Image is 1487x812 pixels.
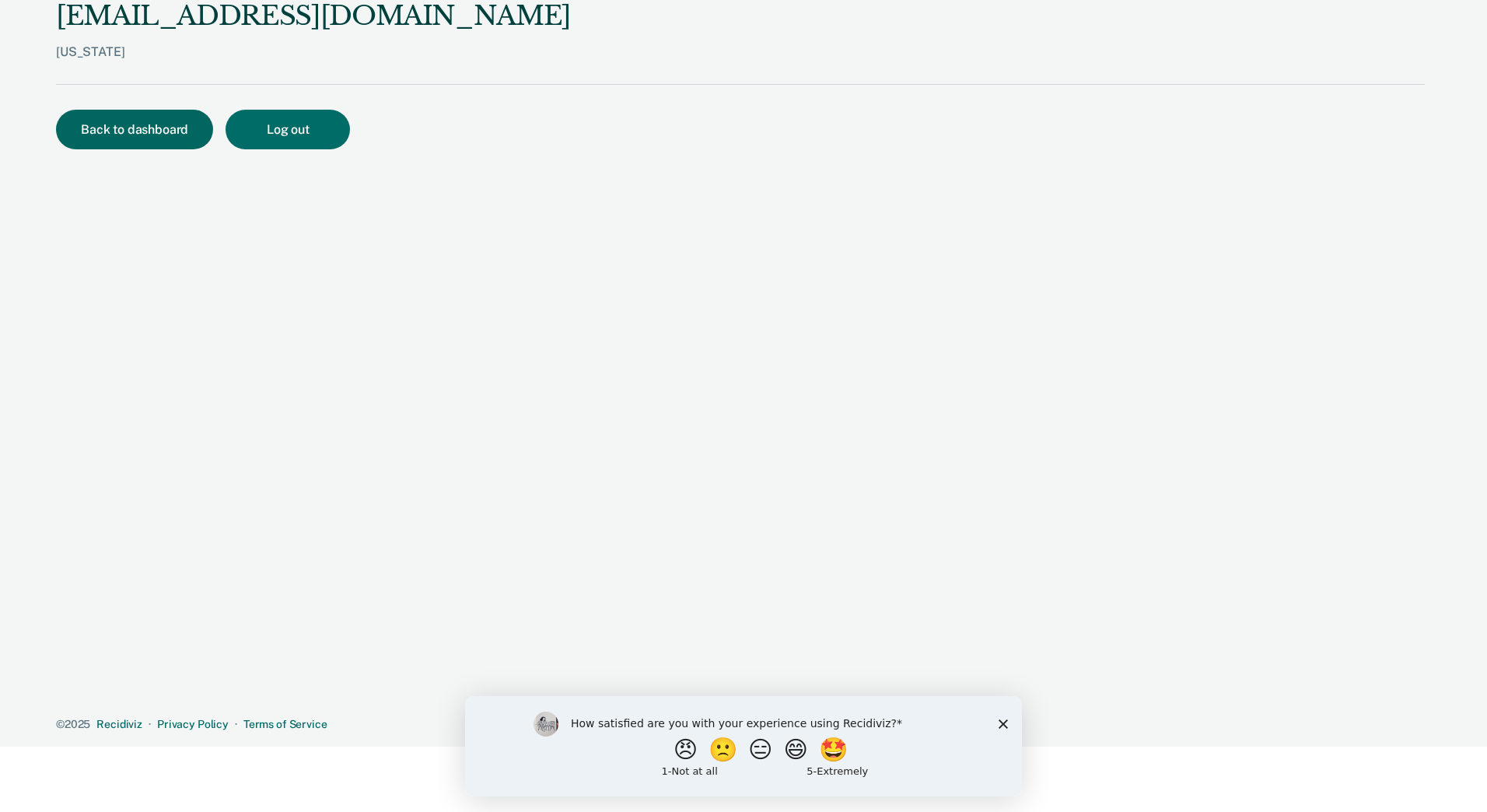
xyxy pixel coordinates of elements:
[56,718,90,730] span: © 2025
[56,718,1425,731] div: · ·
[96,718,142,730] a: Recidiviz
[243,718,327,730] a: Terms of Service
[56,110,213,149] button: Back to dashboard
[56,44,571,84] div: [US_STATE]
[226,110,350,149] button: Log out
[56,124,226,136] a: Back to dashboard
[465,696,1022,796] iframe: Survey by Kim from Recidiviz
[157,718,229,730] a: Privacy Policy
